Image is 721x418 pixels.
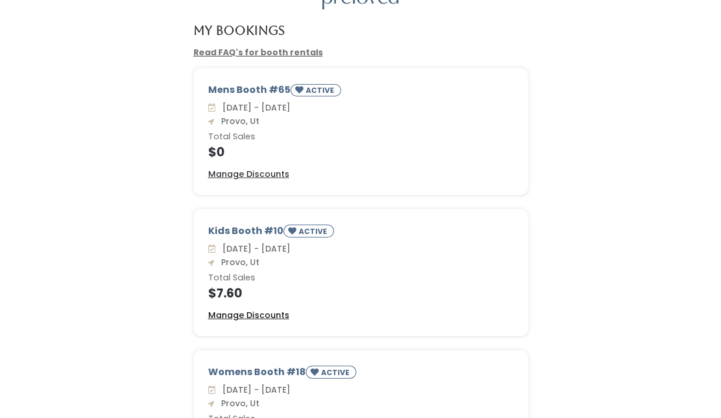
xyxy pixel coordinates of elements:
[208,273,513,283] h6: Total Sales
[208,168,289,180] a: Manage Discounts
[208,83,513,101] div: Mens Booth #65
[208,365,513,383] div: Womens Booth #18
[208,132,513,142] h6: Total Sales
[208,286,513,300] h4: $7.60
[208,145,513,159] h4: $0
[193,46,323,58] a: Read FAQ's for booth rentals
[218,102,291,113] span: [DATE] - [DATE]
[306,85,336,95] small: ACTIVE
[208,309,289,322] a: Manage Discounts
[299,226,329,236] small: ACTIVE
[218,384,291,396] span: [DATE] - [DATE]
[218,243,291,255] span: [DATE] - [DATE]
[321,367,352,377] small: ACTIVE
[216,115,259,127] span: Provo, Ut
[208,224,513,242] div: Kids Booth #10
[208,168,289,180] u: Manage Discounts
[216,256,259,268] span: Provo, Ut
[216,397,259,409] span: Provo, Ut
[193,24,285,37] h4: My Bookings
[208,309,289,321] u: Manage Discounts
